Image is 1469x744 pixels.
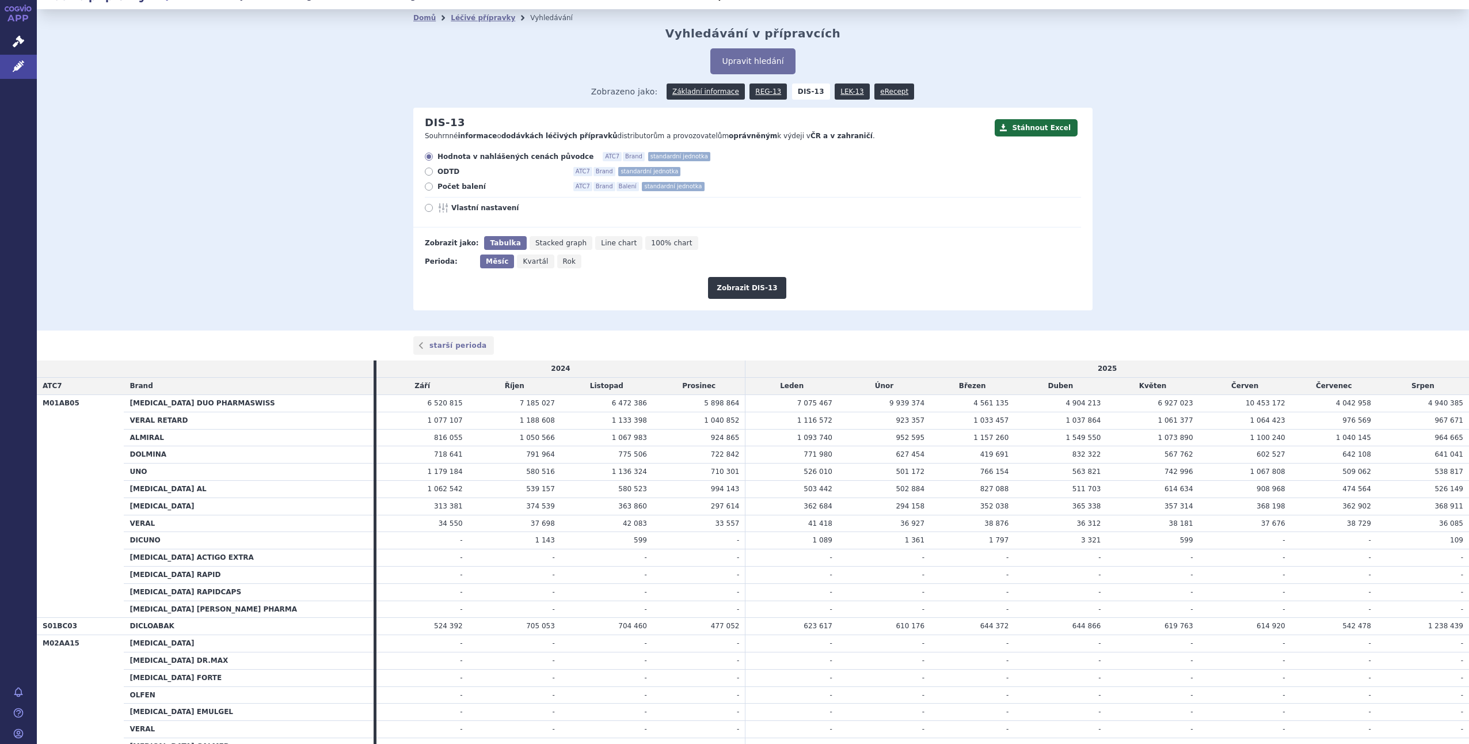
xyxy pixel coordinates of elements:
span: standardní jednotka [642,182,704,191]
span: 36 312 [1076,519,1101,527]
span: - [1461,674,1463,682]
span: 38 876 [984,519,1008,527]
span: - [922,691,924,699]
span: 365 338 [1072,502,1101,510]
span: - [1368,605,1371,613]
span: 722 842 [711,450,740,458]
span: - [1368,571,1371,579]
a: starší perioda [413,336,494,355]
span: 509 062 [1342,468,1371,476]
span: 1 050 566 [520,434,555,442]
td: Listopad [561,378,653,395]
span: 357 314 [1164,502,1193,510]
span: - [830,571,832,579]
a: Léčivé přípravky [451,14,515,22]
span: 1 067 983 [612,434,647,442]
span: Zobrazeno jako: [591,83,658,100]
span: 474 564 [1342,485,1371,493]
span: 6 927 023 [1158,399,1193,407]
span: - [552,639,554,647]
span: - [1098,571,1101,579]
span: - [1368,674,1371,682]
span: - [922,588,924,596]
span: - [1282,691,1285,699]
a: Základní informace [667,83,745,100]
span: - [737,674,739,682]
span: 614 920 [1257,622,1285,630]
span: 1 361 [905,536,924,544]
span: 775 506 [618,450,647,458]
th: [MEDICAL_DATA] EMULGEL [124,704,373,721]
span: - [1282,639,1285,647]
span: - [1282,674,1285,682]
span: - [460,639,462,647]
span: 1 143 [535,536,554,544]
span: - [1098,588,1101,596]
span: - [645,639,647,647]
strong: informace [458,132,497,140]
span: - [1368,553,1371,561]
span: 363 860 [618,502,647,510]
span: ATC7 [573,167,592,176]
span: 644 372 [980,622,1009,630]
span: - [552,708,554,716]
span: - [1098,553,1101,561]
span: 994 143 [711,485,740,493]
span: 4 904 213 [1065,399,1101,407]
span: - [1098,674,1101,682]
span: 36 927 [900,519,924,527]
span: 100% chart [651,239,692,247]
td: Říjen [469,378,561,395]
span: - [922,674,924,682]
span: 313 381 [434,502,463,510]
span: 477 052 [711,622,740,630]
span: - [1461,588,1463,596]
span: 352 038 [980,502,1009,510]
span: 952 595 [896,434,924,442]
span: 37 676 [1261,519,1285,527]
span: 1 033 457 [973,416,1008,424]
span: 4 042 958 [1336,399,1371,407]
span: Brand [130,382,153,390]
span: 4 561 135 [973,399,1008,407]
span: 524 392 [434,622,463,630]
th: [MEDICAL_DATA] [124,635,373,652]
span: 1 061 377 [1158,416,1193,424]
span: - [1368,588,1371,596]
span: - [830,656,832,665]
span: 599 [1180,536,1193,544]
td: 2025 [745,360,1469,377]
span: standardní jednotka [618,167,680,176]
span: - [1368,656,1371,665]
th: DOLMINA [124,446,373,464]
span: 501 172 [896,468,924,476]
th: OLFEN [124,686,373,704]
span: 567 762 [1164,450,1193,458]
strong: DIS-13 [792,83,830,100]
span: 1 797 [989,536,1008,544]
button: Stáhnout Excel [995,119,1078,136]
span: 7 075 467 [797,399,832,407]
span: 511 703 [1072,485,1101,493]
span: - [737,536,739,544]
span: - [922,656,924,665]
span: 827 088 [980,485,1009,493]
span: - [460,691,462,699]
span: 42 083 [623,519,647,527]
span: 580 523 [618,485,647,493]
th: VERAL RETARD [124,412,373,429]
span: 644 866 [1072,622,1101,630]
span: Stacked graph [535,239,587,247]
span: - [830,605,832,613]
span: - [460,605,462,613]
span: - [830,674,832,682]
span: 766 154 [980,468,1009,476]
td: Květen [1106,378,1198,395]
span: 976 569 [1342,416,1371,424]
span: - [1190,639,1193,647]
span: - [460,708,462,716]
span: 109 [1450,536,1463,544]
span: - [1461,656,1463,665]
span: - [1006,588,1008,596]
span: 34 550 [439,519,463,527]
